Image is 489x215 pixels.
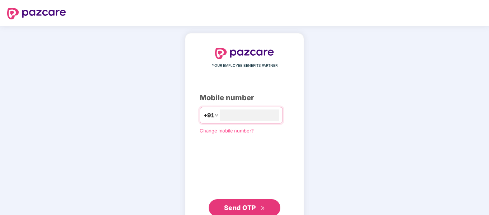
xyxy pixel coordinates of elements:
[215,48,274,59] img: logo
[224,204,256,211] span: Send OTP
[200,128,254,134] a: Change mobile number?
[212,63,277,69] span: YOUR EMPLOYEE BENEFITS PARTNER
[200,92,289,103] div: Mobile number
[261,206,265,211] span: double-right
[214,113,219,117] span: down
[204,111,214,120] span: +91
[7,8,66,19] img: logo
